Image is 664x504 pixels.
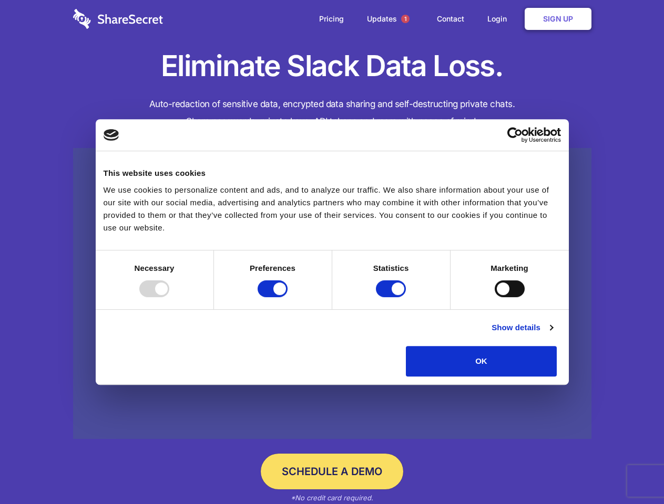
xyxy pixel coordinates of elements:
a: Show details [492,321,553,334]
a: Login [477,3,523,35]
strong: Marketing [491,264,528,272]
div: This website uses cookies [104,167,561,180]
a: Pricing [309,3,354,35]
strong: Necessary [135,264,175,272]
em: *No credit card required. [291,493,373,502]
a: Usercentrics Cookiebot - opens in a new window [469,127,561,143]
img: logo-wordmark-white-trans-d4663122ce5f474addd5e946df7df03e33cb6a1c49d2221995e7729f52c070b2.svg [73,9,163,29]
strong: Preferences [250,264,295,272]
h1: Eliminate Slack Data Loss. [73,47,591,85]
button: OK [406,346,557,376]
span: 1 [401,15,410,23]
h4: Auto-redaction of sensitive data, encrypted data sharing and self-destructing private chats. Shar... [73,96,591,130]
div: We use cookies to personalize content and ads, and to analyze our traffic. We also share informat... [104,184,561,234]
img: logo [104,129,119,141]
a: Schedule a Demo [261,454,403,489]
a: Sign Up [525,8,591,30]
a: Contact [426,3,475,35]
a: Wistia video thumbnail [73,148,591,439]
strong: Statistics [373,264,409,272]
